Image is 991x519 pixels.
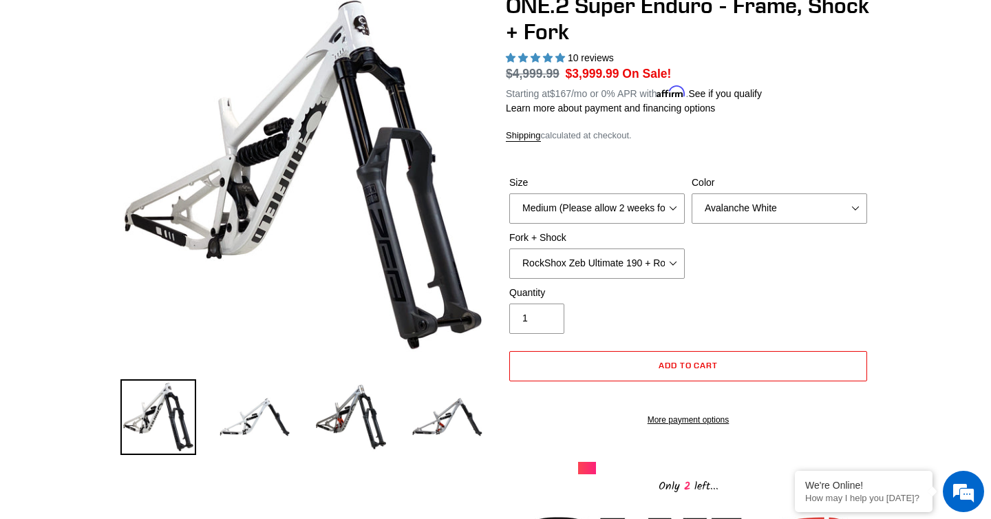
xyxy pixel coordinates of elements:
[566,67,619,81] span: $3,999.99
[506,129,871,142] div: calculated at checkout.
[506,83,762,101] p: Starting at /mo or 0% APR with .
[509,231,685,245] label: Fork + Shock
[506,103,715,114] a: Learn more about payment and financing options
[659,360,718,370] span: Add to cart
[622,65,671,83] span: On Sale!
[509,286,685,300] label: Quantity
[805,493,922,503] p: How may I help you today?
[578,474,798,496] div: Only left...
[688,88,762,99] a: See if you qualify - Learn more about Affirm Financing (opens in modal)
[409,379,485,455] img: Load image into Gallery viewer, ONE.2 Super Enduro - Frame, Shock + Fork
[217,379,292,455] img: Load image into Gallery viewer, ONE.2 Super Enduro - Frame, Shock + Fork
[509,176,685,190] label: Size
[550,88,571,99] span: $167
[692,176,867,190] label: Color
[506,52,568,63] span: 5.00 stars
[680,478,694,495] span: 2
[568,52,614,63] span: 10 reviews
[805,480,922,491] div: We're Online!
[509,351,867,381] button: Add to cart
[657,86,685,98] span: Affirm
[509,414,867,426] a: More payment options
[506,130,541,142] a: Shipping
[120,379,196,455] img: Load image into Gallery viewer, ONE.2 Super Enduro - Frame, Shock + Fork
[313,379,389,455] img: Load image into Gallery viewer, ONE.2 Super Enduro - Frame, Shock + Fork
[506,67,560,81] s: $4,999.99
